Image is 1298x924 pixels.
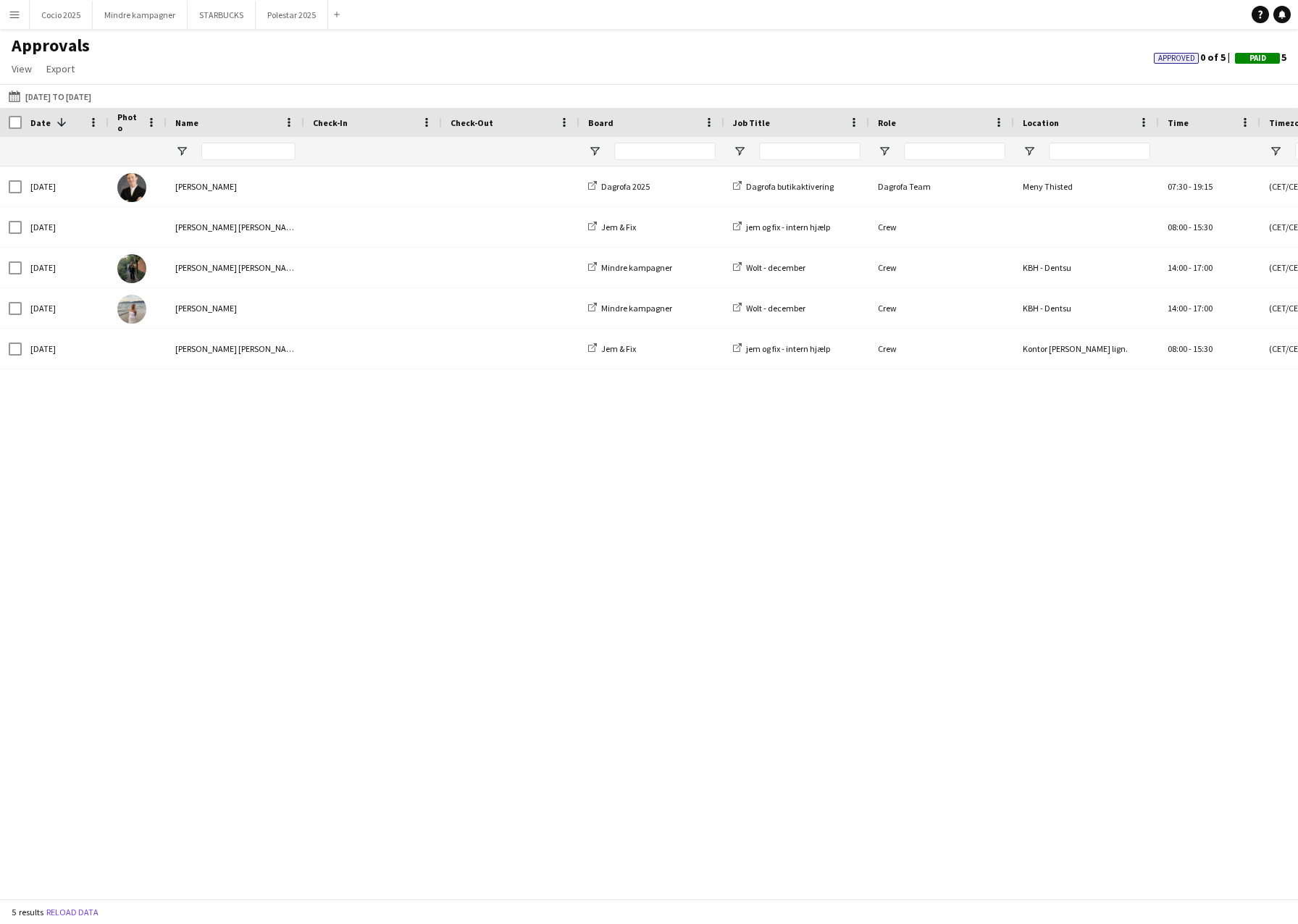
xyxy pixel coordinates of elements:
[451,117,493,128] span: Check-Out
[746,181,834,192] span: Dagrofa butikaktivering
[167,288,304,328] div: [PERSON_NAME]
[601,303,672,314] span: Mindre kampagner
[1049,143,1150,160] input: Location Filter Input
[869,167,1014,206] div: Dagrofa Team
[588,145,601,158] button: Open Filter Menu
[746,262,805,273] span: Wolt - december
[1168,222,1187,232] span: 08:00
[759,143,861,160] input: Job Title Filter Input
[201,143,296,160] input: Name Filter Input
[601,343,636,354] span: Jem & Fix
[1269,145,1282,158] button: Open Filter Menu
[6,59,38,78] a: View
[117,173,146,202] img: Kasper Brinkkjaer
[733,117,770,128] span: Job Title
[22,329,109,369] div: [DATE]
[167,248,304,287] div: [PERSON_NAME] [PERSON_NAME]
[1193,343,1213,354] span: 15:30
[1235,51,1286,64] span: 5
[30,117,51,128] span: Date
[188,1,256,29] button: STARBUCKS
[1154,51,1235,64] span: 0 of 5
[22,248,109,287] div: [DATE]
[869,288,1014,328] div: Crew
[588,343,636,354] a: Jem & Fix
[878,145,891,158] button: Open Filter Menu
[588,222,636,232] a: Jem & Fix
[43,904,101,920] button: Reload data
[1014,248,1159,287] div: KBH - Dentsu
[1023,145,1036,158] button: Open Filter Menu
[733,181,834,192] a: Dagrofa butikaktivering
[733,145,746,158] button: Open Filter Menu
[22,167,109,206] div: [DATE]
[588,262,672,273] a: Mindre kampagner
[167,329,304,369] div: [PERSON_NAME] [PERSON_NAME]
[1189,181,1192,192] span: -
[1014,167,1159,206] div: Meny Thisted
[117,254,146,283] img: Cecilie Sommerfeldt Kaspersen
[117,295,146,324] img: Anika Hedegaard
[869,207,1014,247] div: Crew
[46,62,75,75] span: Export
[1168,262,1187,273] span: 14:00
[167,167,304,206] div: [PERSON_NAME]
[30,1,93,29] button: Cocio 2025
[256,1,328,29] button: Polestar 2025
[904,143,1005,160] input: Role Filter Input
[869,248,1014,287] div: Crew
[22,207,109,247] div: [DATE]
[175,145,188,158] button: Open Filter Menu
[1193,303,1213,314] span: 17:00
[746,343,830,354] span: jem og fix - intern hjælp
[601,222,636,232] span: Jem & Fix
[6,88,94,105] button: [DATE] to [DATE]
[1193,222,1213,232] span: 15:30
[1014,329,1159,369] div: Kontor [PERSON_NAME] lign.
[1158,54,1195,63] span: Approved
[1249,54,1266,63] span: Paid
[869,329,1014,369] div: Crew
[588,181,650,192] a: Dagrofa 2025
[167,207,304,247] div: [PERSON_NAME] [PERSON_NAME]
[41,59,80,78] a: Export
[1193,262,1213,273] span: 17:00
[93,1,188,29] button: Mindre kampagner
[1014,288,1159,328] div: KBH - Dentsu
[733,262,805,273] a: Wolt - december
[601,262,672,273] span: Mindre kampagner
[878,117,896,128] span: Role
[1168,181,1187,192] span: 07:30
[1023,117,1059,128] span: Location
[1168,303,1187,314] span: 14:00
[614,143,716,160] input: Board Filter Input
[12,62,32,75] span: View
[746,222,830,232] span: jem og fix - intern hjælp
[313,117,348,128] span: Check-In
[175,117,198,128] span: Name
[1193,181,1213,192] span: 19:15
[1189,222,1192,232] span: -
[1189,343,1192,354] span: -
[117,112,141,133] span: Photo
[22,288,109,328] div: [DATE]
[1168,343,1187,354] span: 08:00
[601,181,650,192] span: Dagrofa 2025
[588,117,614,128] span: Board
[588,303,672,314] a: Mindre kampagner
[746,303,805,314] span: Wolt - december
[733,222,830,232] a: jem og fix - intern hjælp
[1189,303,1192,314] span: -
[1168,117,1189,128] span: Time
[733,343,830,354] a: jem og fix - intern hjælp
[1189,262,1192,273] span: -
[733,303,805,314] a: Wolt - december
